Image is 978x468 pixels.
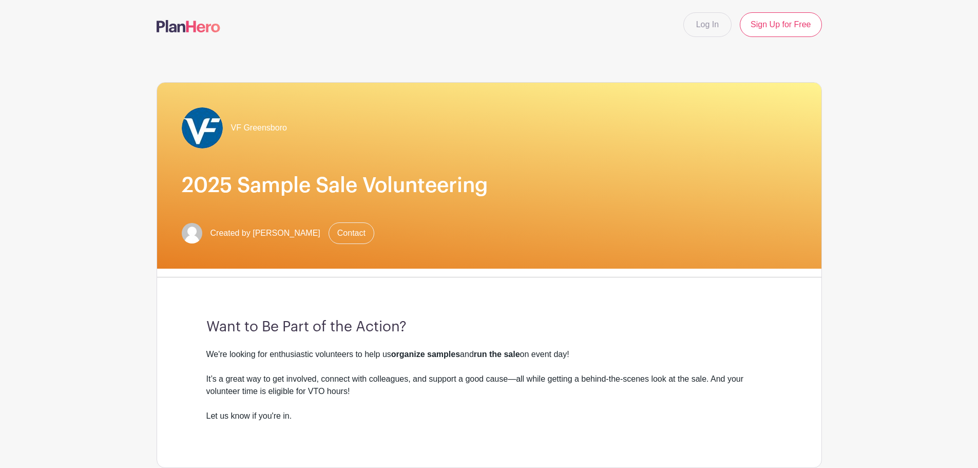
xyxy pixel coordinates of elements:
[206,410,772,435] div: Let us know if you're in.
[391,350,460,359] strong: organize samples
[206,319,772,336] h3: Want to Be Part of the Action?
[182,223,202,244] img: default-ce2991bfa6775e67f084385cd625a349d9dcbb7a52a09fb2fda1e96e2d18dcdb.png
[683,12,732,37] a: Log In
[740,12,821,37] a: Sign Up for Free
[329,222,374,244] a: Contact
[474,350,520,359] strong: run the sale
[182,107,223,148] img: VF_Icon_FullColor_CMYK-small.jpg
[157,20,220,32] img: logo-507f7623f17ff9eddc593b1ce0a138ce2505c220e1c5a4e2b4648c50719b7d32.svg
[206,348,772,410] div: We're looking for enthusiastic volunteers to help us and on event day! It’s a great way to get in...
[210,227,320,239] span: Created by [PERSON_NAME]
[182,173,797,198] h1: 2025 Sample Sale Volunteering
[231,122,287,134] span: VF Greensboro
